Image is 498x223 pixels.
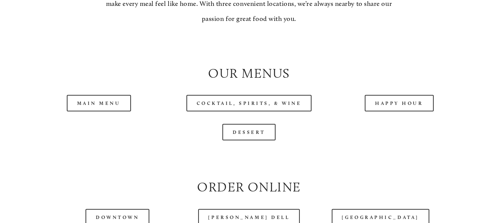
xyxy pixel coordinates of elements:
h2: Our Menus [30,64,468,83]
a: Happy Hour [365,95,434,111]
h2: Order Online [30,178,468,196]
a: Dessert [222,124,276,140]
a: Cocktail, Spirits, & Wine [186,95,312,111]
a: Main Menu [67,95,131,111]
